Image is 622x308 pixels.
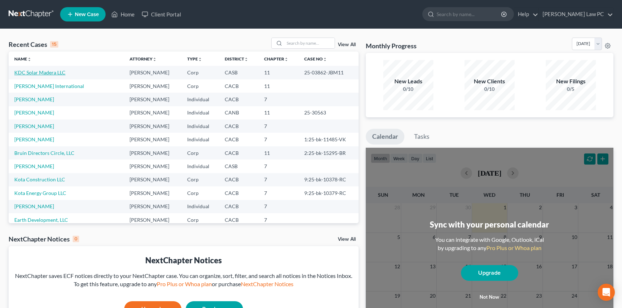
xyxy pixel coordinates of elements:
div: 0/10 [383,85,433,93]
a: KDC Solar Madera LLC [14,69,65,75]
a: Nameunfold_more [14,56,31,62]
div: Sync with your personal calendar [430,219,549,230]
td: 11 [258,106,298,119]
a: [PERSON_NAME] [14,136,54,142]
td: [PERSON_NAME] [124,133,181,146]
td: 7 [258,133,298,146]
td: 1:25-bk-11485-VK [298,133,358,146]
td: 25-30563 [298,106,358,119]
td: Individual [181,119,219,133]
td: [PERSON_NAME] [124,79,181,93]
a: Pro Plus or Whoa plan [486,244,541,251]
td: [PERSON_NAME] [124,200,181,213]
h3: Monthly Progress [366,41,417,50]
td: 7 [258,200,298,213]
a: [PERSON_NAME] [14,203,54,209]
td: CACB [219,173,258,186]
td: CACB [219,146,258,160]
td: Individual [181,200,219,213]
td: 9:25-bk-10378-RC [298,173,358,186]
a: Chapterunfold_more [264,56,288,62]
i: unfold_more [323,57,327,62]
td: CACB [219,186,258,200]
i: unfold_more [284,57,288,62]
td: CACB [219,119,258,133]
td: 7 [258,119,298,133]
td: 11 [258,146,298,160]
a: Earth Development, LLC [14,217,68,223]
button: Not now [461,290,518,304]
a: Home [108,8,138,21]
td: 7 [258,93,298,106]
a: [PERSON_NAME] [14,109,54,116]
a: NextChapter Notices [241,280,293,287]
a: View All [338,42,356,47]
a: Bruin Directors Circle, LLC [14,150,74,156]
div: New Clients [465,77,515,85]
td: CACB [219,133,258,146]
a: [PERSON_NAME] Law PC [539,8,613,21]
td: Corp [181,79,219,93]
td: [PERSON_NAME] [124,213,181,226]
i: unfold_more [27,57,31,62]
td: 7 [258,160,298,173]
input: Search by name... [285,38,335,48]
a: Districtunfold_more [225,56,248,62]
td: [PERSON_NAME] [124,119,181,133]
td: Corp [181,213,219,226]
td: 25-03862-JBM11 [298,66,358,79]
td: CASB [219,160,258,173]
i: unfold_more [244,57,248,62]
td: [PERSON_NAME] [124,173,181,186]
a: Case Nounfold_more [304,56,327,62]
td: CACB [219,213,258,226]
td: 7 [258,173,298,186]
i: unfold_more [198,57,202,62]
div: NextChapter Notices [14,255,353,266]
div: 0 [73,236,79,242]
td: [PERSON_NAME] [124,160,181,173]
td: 7 [258,186,298,200]
td: Corp [181,173,219,186]
td: 11 [258,66,298,79]
div: New Leads [383,77,433,85]
td: Corp [181,66,219,79]
a: Calendar [366,129,404,145]
td: [PERSON_NAME] [124,93,181,106]
td: Corp [181,146,219,160]
a: [PERSON_NAME] [14,123,54,129]
td: [PERSON_NAME] [124,66,181,79]
div: Open Intercom Messenger [598,284,615,301]
input: Search by name... [437,8,502,21]
a: Attorneyunfold_more [130,56,157,62]
span: New Case [75,12,99,17]
a: Upgrade [461,265,518,281]
td: Individual [181,106,219,119]
td: [PERSON_NAME] [124,186,181,200]
td: CACB [219,200,258,213]
td: [PERSON_NAME] [124,106,181,119]
a: Kota Construction LLC [14,176,65,182]
div: 0/10 [465,85,515,93]
div: 0/5 [546,85,596,93]
td: 9:25-bk-10379-RC [298,186,358,200]
a: Client Portal [138,8,185,21]
td: [PERSON_NAME] [124,146,181,160]
a: Typeunfold_more [187,56,202,62]
a: [PERSON_NAME] [14,96,54,102]
td: Individual [181,160,219,173]
div: You can integrate with Google, Outlook, iCal by upgrading to any [432,236,547,252]
td: 11 [258,79,298,93]
div: New Filings [546,77,596,85]
div: Recent Cases [9,40,58,49]
a: Help [514,8,538,21]
td: Individual [181,93,219,106]
a: [PERSON_NAME] International [14,83,84,89]
td: CASB [219,66,258,79]
a: [PERSON_NAME] [14,163,54,169]
a: View All [338,237,356,242]
a: Tasks [408,129,436,145]
i: unfold_more [152,57,157,62]
div: 15 [50,41,58,48]
td: 7 [258,213,298,226]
